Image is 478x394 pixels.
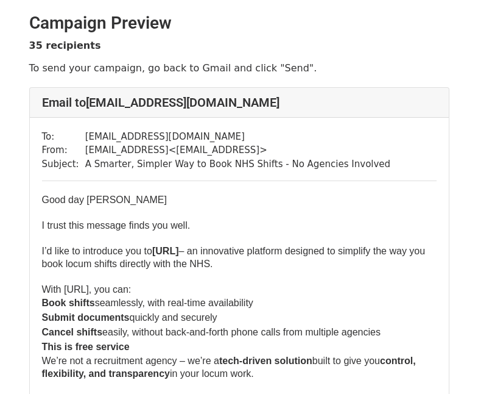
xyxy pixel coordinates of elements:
[42,283,437,296] p: With [URL], you can:
[29,40,101,51] strong: 35 recipients
[85,130,390,144] td: [EMAIL_ADDRESS][DOMAIN_NAME]
[29,13,449,34] h2: Campaign Preview
[42,143,85,157] td: From:
[42,157,85,171] td: Subject:
[42,219,437,232] p: I trust this message finds you well.
[152,246,179,256] b: [URL]
[219,356,312,366] b: tech-driven solution
[42,354,437,380] p: We’re not a recruitment agency – we’re a built to give you in your locum work.
[29,62,449,74] p: To send your campaign, go back to Gmail and click "Send".
[42,298,95,308] b: Book shifts
[42,327,103,337] b: Cancel shifts
[85,143,390,157] td: [EMAIL_ADDRESS] < [EMAIL_ADDRESS] >
[42,245,437,270] p: I’d like to introduce you to – an innovative platform designed to simplify the way you book locum...
[42,325,437,340] li: easily, without back-and-forth phone calls from multiple agencies
[42,130,85,144] td: To:
[85,157,390,171] td: A Smarter, Simpler Way to Book NHS Shifts - No Agencies Involved
[42,310,437,325] li: quickly and securely
[42,95,437,110] h4: Email to [EMAIL_ADDRESS][DOMAIN_NAME]
[42,356,416,379] b: control, flexibility, and transparency
[42,342,130,352] b: This is free service
[42,193,437,206] p: Good day [PERSON_NAME]
[42,312,130,323] b: Submit documents
[42,296,437,310] li: seamlessly, with real-time availability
